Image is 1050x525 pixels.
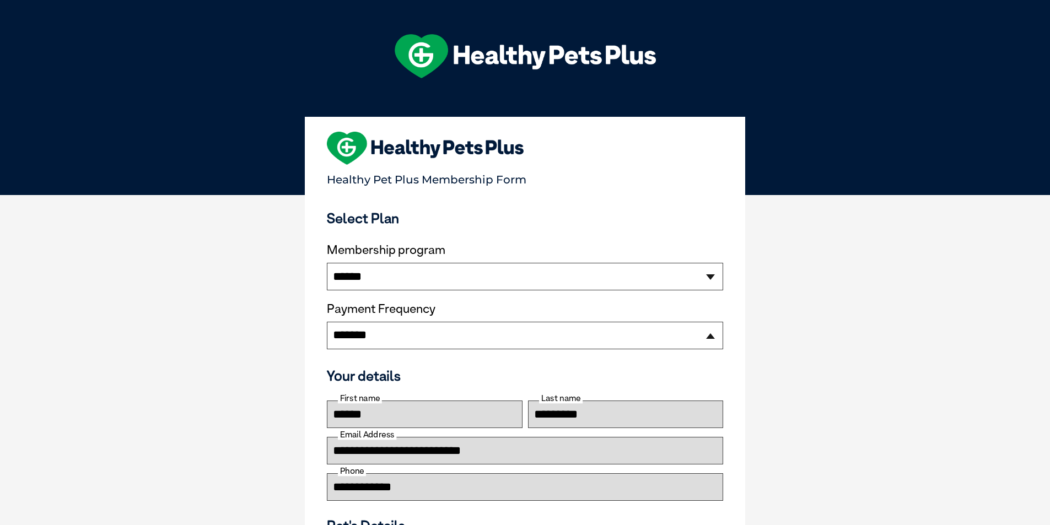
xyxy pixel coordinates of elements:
[327,132,524,165] img: heart-shape-hpp-logo-large.png
[539,393,583,403] label: Last name
[327,302,435,316] label: Payment Frequency
[327,210,723,226] h3: Select Plan
[338,430,396,440] label: Email Address
[338,393,382,403] label: First name
[327,243,723,257] label: Membership program
[327,367,723,384] h3: Your details
[395,34,656,78] img: hpp-logo-landscape-green-white.png
[327,168,723,186] p: Healthy Pet Plus Membership Form
[338,466,366,476] label: Phone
